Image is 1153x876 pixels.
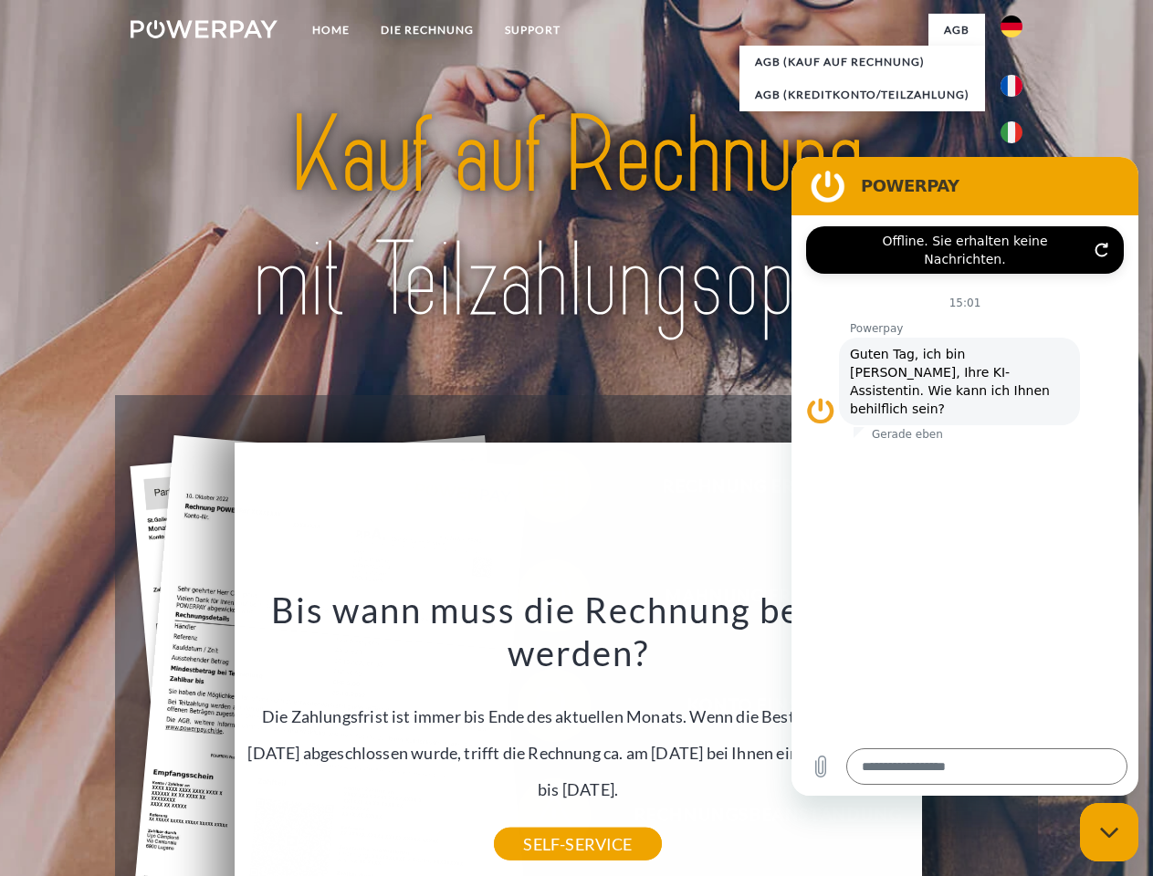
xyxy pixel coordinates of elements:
[489,14,576,47] a: SUPPORT
[1080,803,1138,861] iframe: Schaltfläche zum Öffnen des Messaging-Fensters; Konversation läuft
[791,157,1138,796] iframe: Messaging-Fenster
[494,828,661,860] a: SELF-SERVICE
[297,14,365,47] a: Home
[245,588,911,844] div: Die Zahlungsfrist ist immer bis Ende des aktuellen Monats. Wenn die Bestellung z.B. am [DATE] abg...
[739,46,985,78] a: AGB (Kauf auf Rechnung)
[928,14,985,47] a: agb
[131,20,278,38] img: logo-powerpay-white.svg
[1001,75,1022,97] img: fr
[245,588,911,675] h3: Bis wann muss die Rechnung bezahlt werden?
[1001,16,1022,37] img: de
[1001,121,1022,143] img: it
[365,14,489,47] a: DIE RECHNUNG
[174,88,979,349] img: title-powerpay_de.svg
[739,78,985,111] a: AGB (Kreditkonto/Teilzahlung)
